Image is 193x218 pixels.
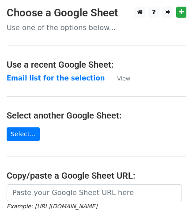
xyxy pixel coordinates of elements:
[7,184,182,201] input: Paste your Google Sheet URL here
[7,23,186,32] p: Use one of the options below...
[7,110,186,121] h4: Select another Google Sheet:
[117,75,130,82] small: View
[7,7,186,19] h3: Choose a Google Sheet
[7,74,105,82] a: Email list for the selection
[7,127,40,141] a: Select...
[108,74,130,82] a: View
[7,203,97,210] small: Example: [URL][DOMAIN_NAME]
[7,170,186,181] h4: Copy/paste a Google Sheet URL:
[7,59,186,70] h4: Use a recent Google Sheet:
